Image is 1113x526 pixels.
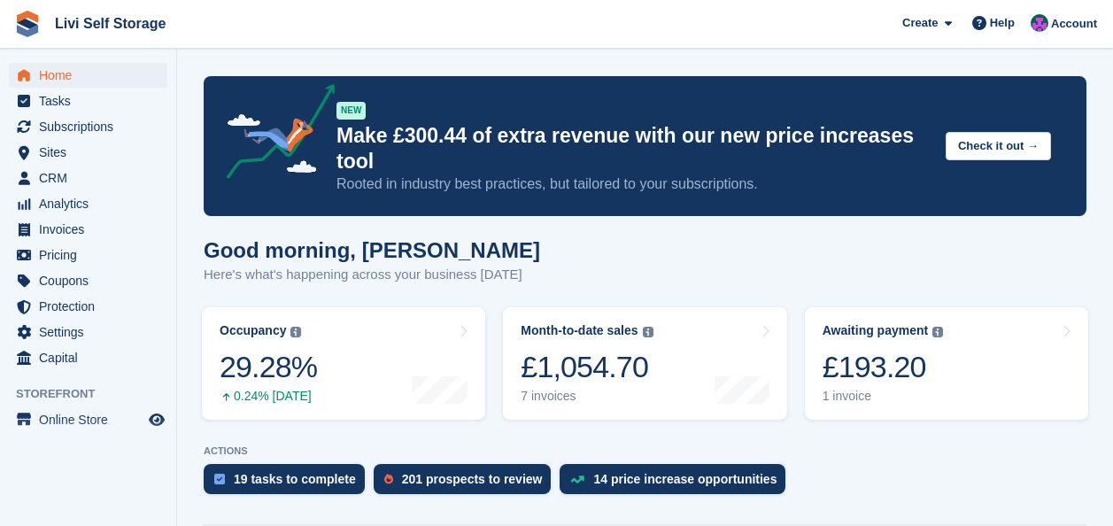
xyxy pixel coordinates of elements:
span: Pricing [39,243,145,267]
div: Occupancy [220,323,286,338]
h1: Good morning, [PERSON_NAME] [204,238,540,262]
div: 1 invoice [823,389,944,404]
img: prospect-51fa495bee0391a8d652442698ab0144808aea92771e9ea1ae160a38d050c398.svg [384,474,393,484]
span: Help [990,14,1015,32]
a: Livi Self Storage [48,9,173,38]
span: Online Store [39,407,145,432]
div: £1,054.70 [521,349,653,385]
a: menu [9,191,167,216]
div: Awaiting payment [823,323,929,338]
a: menu [9,166,167,190]
img: stora-icon-8386f47178a22dfd0bd8f6a31ec36ba5ce8667c1dd55bd0f319d3a0aa187defe.svg [14,11,41,37]
span: Capital [39,345,145,370]
span: CRM [39,166,145,190]
span: Home [39,63,145,88]
a: menu [9,407,167,432]
img: icon-info-grey-7440780725fd019a000dd9b08b2336e03edf1995a4989e88bcd33f0948082b44.svg [932,327,943,337]
a: menu [9,63,167,88]
div: 201 prospects to review [402,472,543,486]
a: menu [9,243,167,267]
div: 7 invoices [521,389,653,404]
a: menu [9,89,167,113]
span: Subscriptions [39,114,145,139]
span: Tasks [39,89,145,113]
a: Occupancy 29.28% 0.24% [DATE] [202,307,485,420]
a: menu [9,268,167,293]
div: 14 price increase opportunities [593,472,777,486]
span: Create [902,14,938,32]
a: menu [9,320,167,344]
img: icon-info-grey-7440780725fd019a000dd9b08b2336e03edf1995a4989e88bcd33f0948082b44.svg [643,327,653,337]
span: Storefront [16,385,176,403]
a: 14 price increase opportunities [560,464,794,503]
div: £193.20 [823,349,944,385]
a: Awaiting payment £193.20 1 invoice [805,307,1088,420]
a: 19 tasks to complete [204,464,374,503]
img: task-75834270c22a3079a89374b754ae025e5fb1db73e45f91037f5363f120a921f8.svg [214,474,225,484]
div: Month-to-date sales [521,323,638,338]
a: Month-to-date sales £1,054.70 7 invoices [503,307,786,420]
span: Account [1051,15,1097,33]
a: menu [9,345,167,370]
div: 29.28% [220,349,317,385]
img: price_increase_opportunities-93ffe204e8149a01c8c9dc8f82e8f89637d9d84a8eef4429ea346261dce0b2c0.svg [570,476,584,483]
a: Preview store [146,409,167,430]
a: menu [9,114,167,139]
img: icon-info-grey-7440780725fd019a000dd9b08b2336e03edf1995a4989e88bcd33f0948082b44.svg [290,327,301,337]
button: Check it out → [946,132,1051,161]
span: Coupons [39,268,145,293]
img: Graham Cameron [1031,14,1048,32]
img: price-adjustments-announcement-icon-8257ccfd72463d97f412b2fc003d46551f7dbcb40ab6d574587a9cd5c0d94... [212,84,336,185]
p: Here's what's happening across your business [DATE] [204,265,540,285]
a: menu [9,217,167,242]
span: Sites [39,140,145,165]
div: 19 tasks to complete [234,472,356,486]
p: Make £300.44 of extra revenue with our new price increases tool [336,123,931,174]
p: ACTIONS [204,445,1086,457]
span: Analytics [39,191,145,216]
p: Rooted in industry best practices, but tailored to your subscriptions. [336,174,931,194]
span: Settings [39,320,145,344]
div: NEW [336,102,366,120]
span: Invoices [39,217,145,242]
a: menu [9,140,167,165]
div: 0.24% [DATE] [220,389,317,404]
span: Protection [39,294,145,319]
a: 201 prospects to review [374,464,560,503]
a: menu [9,294,167,319]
